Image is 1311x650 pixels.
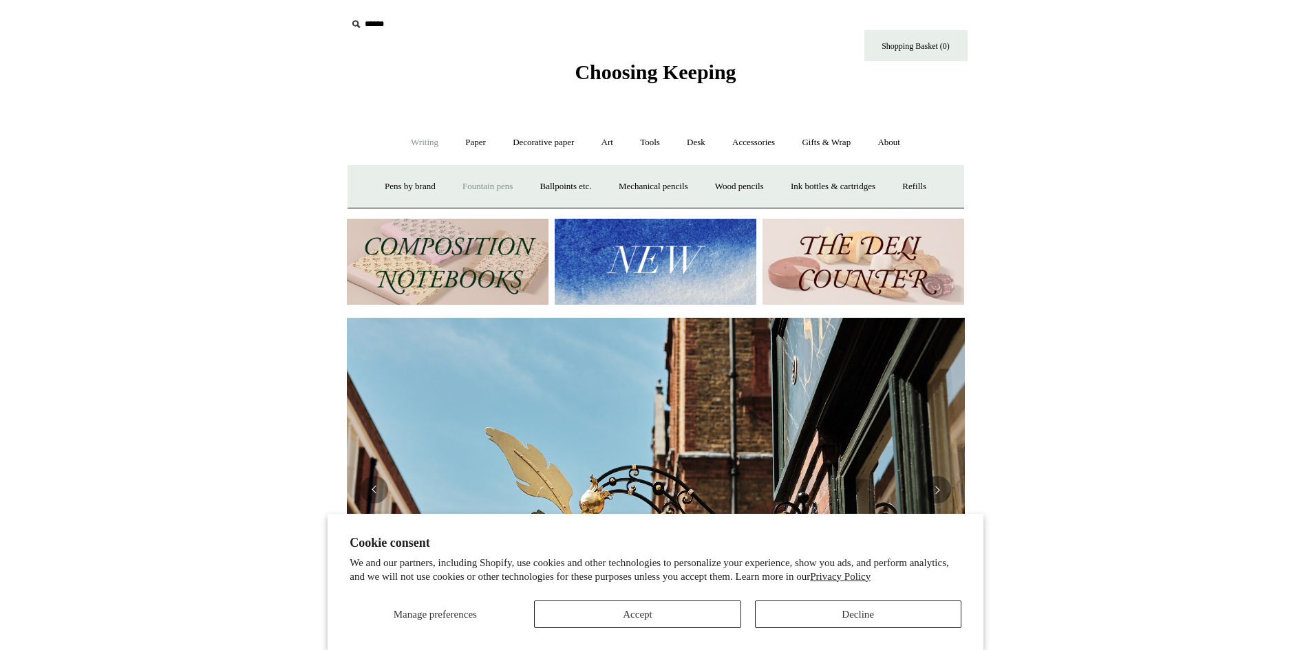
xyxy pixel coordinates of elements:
[755,600,961,628] button: Decline
[763,219,964,305] img: The Deli Counter
[450,169,525,205] a: Fountain pens
[350,536,961,550] h2: Cookie consent
[789,124,863,161] a: Gifts & Wrap
[394,609,477,620] span: Manage preferences
[500,124,586,161] a: Decorative paper
[628,124,672,161] a: Tools
[350,556,961,583] p: We and our partners, including Shopify, use cookies and other technologies to personalize your ex...
[890,169,939,205] a: Refills
[778,169,888,205] a: Ink bottles & cartridges
[810,571,871,582] a: Privacy Policy
[606,169,701,205] a: Mechanical pencils
[674,124,718,161] a: Desk
[350,600,520,628] button: Manage preferences
[361,476,388,503] button: Previous
[720,124,787,161] a: Accessories
[453,124,498,161] a: Paper
[398,124,451,161] a: Writing
[924,476,951,503] button: Next
[575,72,736,81] a: Choosing Keeping
[589,124,626,161] a: Art
[528,169,604,205] a: Ballpoints etc.
[372,169,448,205] a: Pens by brand
[864,30,968,61] a: Shopping Basket (0)
[865,124,913,161] a: About
[347,219,548,305] img: 202302 Composition ledgers.jpg__PID:69722ee6-fa44-49dd-a067-31375e5d54ec
[703,169,776,205] a: Wood pencils
[575,61,736,83] span: Choosing Keeping
[555,219,756,305] img: New.jpg__PID:f73bdf93-380a-4a35-bcfe-7823039498e1
[534,600,740,628] button: Accept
